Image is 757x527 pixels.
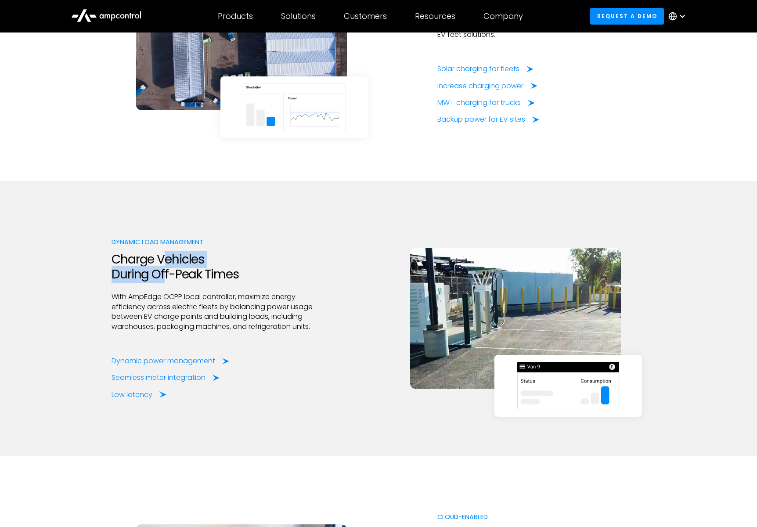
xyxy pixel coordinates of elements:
[437,98,521,108] div: MW+ charging for trucks
[112,356,229,366] a: Dynamic power management
[437,115,525,124] div: Backup power for EV sites
[281,11,316,21] div: Solutions
[437,512,645,522] div: Cloud-Enabled
[590,8,664,24] a: Request a demo
[112,252,320,282] h2: Charge Vehicles During Off-Peak Times
[112,373,205,383] div: Seamless meter integration
[437,81,537,91] a: Increase charging power
[410,248,621,389] img: Dynamic load management with local controller - AmpEdge
[437,81,523,91] div: Increase charging power
[415,11,455,21] div: Resources
[344,11,387,21] div: Customers
[112,390,166,400] a: Low latency
[112,373,220,383] a: Seamless meter integration
[437,64,534,74] a: Solar charging for fleets
[218,11,253,21] div: Products
[112,292,320,332] p: With AmpEdge OCPP local controller, maximize energy efficiency across electric fleets by balancin...
[227,83,361,131] img: Software for solar and battery charging for fleet solutions
[437,64,519,74] div: Solar charging for fleets
[483,11,523,21] div: Company
[437,98,535,108] a: MW+ charging for trucks
[437,115,539,124] a: Backup power for EV sites
[112,237,320,247] div: Dynamic Load Management
[112,390,152,400] div: Low latency
[112,356,215,366] div: Dynamic power management
[501,362,635,410] img: Integrate building meter for fleet charging solution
